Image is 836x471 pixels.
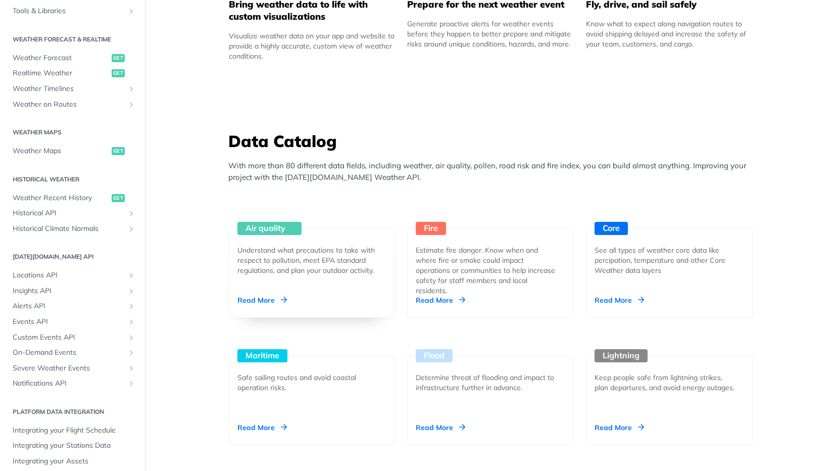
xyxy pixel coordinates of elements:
[8,330,138,345] a: Custom Events APIShow subpages for Custom Events API
[229,31,396,61] div: Visualize weather data on your app and website to provide a highly accurate, custom view of weath...
[237,372,379,393] div: Safe sailing routes and avoid coastal operation risks.
[127,287,135,295] button: Show subpages for Insights API
[403,191,578,318] a: Fire Estimate fire danger. Know when and where fire or smoke could impact operations or communiti...
[8,221,138,237] a: Historical Climate NormalsShow subpages for Historical Climate Normals
[237,245,379,275] div: Understand what precautions to take with respect to pollution, meet EPA standard regulations, and...
[13,301,125,311] span: Alerts API
[127,85,135,93] button: Show subpages for Weather Timelines
[112,194,125,202] span: get
[13,426,135,436] span: Integrating your Flight Schedule
[127,302,135,310] button: Show subpages for Alerts API
[127,209,135,217] button: Show subpages for Historical API
[416,222,446,235] div: Fire
[403,318,578,445] a: Flood Determine threat of flooding and impact to infrastructure further in advance. Read More
[13,379,125,389] span: Notifications API
[237,349,287,362] div: Maritime
[13,224,125,234] span: Historical Climate Normals
[127,271,135,279] button: Show subpages for Locations API
[416,422,465,433] div: Read More
[127,101,135,109] button: Show subpages for Weather on Routes
[8,66,138,81] a: Realtime Weatherget
[8,345,138,360] a: On-Demand EventsShow subpages for On-Demand Events
[112,54,125,62] span: get
[582,318,757,445] a: Lightning Keep people safe from lightning strikes, plan departures, and avoid energy outages. Rea...
[8,128,138,137] h2: Weather Maps
[8,376,138,391] a: Notifications APIShow subpages for Notifications API
[8,144,138,159] a: Weather Mapsget
[8,284,138,299] a: Insights APIShow subpages for Insights API
[8,51,138,66] a: Weather Forecastget
[127,7,135,15] button: Show subpages for Tools & Libraries
[8,252,138,261] h2: [DATE][DOMAIN_NAME] API
[225,191,400,318] a: Air quality Understand what precautions to take with respect to pollution, meet EPA standard regu...
[595,349,648,362] div: Lightning
[582,191,757,318] a: Core See all types of weather core data like percipation, temperature and other Core Weather data...
[8,4,138,19] a: Tools & LibrariesShow subpages for Tools & Libraries
[13,317,125,327] span: Events API
[13,441,135,451] span: Integrating your Stations Data
[228,130,759,152] h3: Data Catalog
[416,372,557,393] div: Determine threat of flooding and impact to infrastructure further in advance.
[595,422,644,433] div: Read More
[112,147,125,155] span: get
[8,423,138,438] a: Integrating your Flight Schedule
[8,299,138,314] a: Alerts APIShow subpages for Alerts API
[127,349,135,357] button: Show subpages for On-Demand Events
[127,225,135,233] button: Show subpages for Historical Climate Normals
[8,191,138,206] a: Weather Recent Historyget
[595,245,736,275] div: See all types of weather core data like percipation, temperature and other Core Weather data layers
[8,97,138,112] a: Weather on RoutesShow subpages for Weather on Routes
[407,19,574,49] div: Generate proactive alerts for weather events before they happen to better prepare and mitigate ri...
[237,422,287,433] div: Read More
[13,53,109,63] span: Weather Forecast
[595,222,628,235] div: Core
[237,295,287,305] div: Read More
[127,334,135,342] button: Show subpages for Custom Events API
[237,222,302,235] div: Air quality
[416,245,557,296] div: Estimate fire danger. Know when and where fire or smoke could impact operations or communities to...
[13,84,125,94] span: Weather Timelines
[8,438,138,453] a: Integrating your Stations Data
[8,314,138,329] a: Events APIShow subpages for Events API
[8,454,138,469] a: Integrating your Assets
[13,286,125,296] span: Insights API
[8,175,138,184] h2: Historical Weather
[127,364,135,372] button: Show subpages for Severe Weather Events
[8,407,138,416] h2: Platform DATA integration
[13,100,125,110] span: Weather on Routes
[595,295,644,305] div: Read More
[13,68,109,78] span: Realtime Weather
[595,372,736,393] div: Keep people safe from lightning strikes, plan departures, and avoid energy outages.
[228,160,759,183] p: With more than 80 different data fields, including weather, air quality, pollen, road risk and fi...
[8,361,138,376] a: Severe Weather EventsShow subpages for Severe Weather Events
[416,349,453,362] div: Flood
[13,456,135,466] span: Integrating your Assets
[8,35,138,44] h2: Weather Forecast & realtime
[13,363,125,373] span: Severe Weather Events
[8,268,138,283] a: Locations APIShow subpages for Locations API
[586,19,753,49] div: Know what to expect along navigation routes to avoid shipping delayed and increase the safety of ...
[13,270,125,280] span: Locations API
[13,348,125,358] span: On-Demand Events
[127,318,135,326] button: Show subpages for Events API
[225,318,400,445] a: Maritime Safe sailing routes and avoid coastal operation risks. Read More
[8,81,138,97] a: Weather TimelinesShow subpages for Weather Timelines
[13,208,125,218] span: Historical API
[127,380,135,388] button: Show subpages for Notifications API
[416,295,465,305] div: Read More
[13,146,109,156] span: Weather Maps
[112,69,125,77] span: get
[13,333,125,343] span: Custom Events API
[13,6,125,16] span: Tools & Libraries
[13,193,109,203] span: Weather Recent History
[8,206,138,221] a: Historical APIShow subpages for Historical API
